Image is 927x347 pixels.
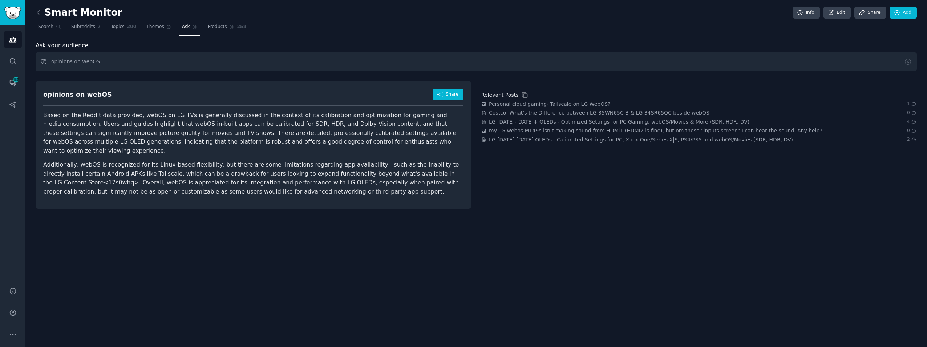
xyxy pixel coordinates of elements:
a: Add [890,7,917,19]
span: 1 [907,101,917,107]
a: Personal cloud gaming- Tailscale on LG WebOS? [489,100,611,108]
div: Relevant Posts [481,91,518,99]
p: Based on the Reddit data provided, webOS on LG TVs is generally discussed in the context of its c... [43,111,463,156]
a: LG [DATE]-[DATE] OLEDs - Calibrated Settings for PC, Xbox One/Series X|S, PS4/PS5 and webOS/Movie... [489,136,793,144]
span: Themes [146,24,164,30]
span: 2 [907,136,917,143]
span: 483 [13,77,19,82]
a: Share [854,7,886,19]
div: opinions on webOS [43,90,112,99]
a: LG [DATE]-[DATE]+ OLEDs - Optimized Settings for PC Gaming, webOS/Movies & More (SDR, HDR, DV) [489,118,749,126]
input: Ask this audience a question... [36,52,917,71]
a: Ask [179,21,200,36]
span: 0 [907,110,917,116]
a: Costco: What's the Difference between LG 35WN65C-B & LG 34SR65QC beside webOS [489,109,709,117]
a: my LG webos MT49s isn't making sound from HDMi1 (HDMI2 is fine), but om these "inputs screen" I c... [489,127,822,135]
a: Search [36,21,64,36]
a: Subreddits7 [69,21,103,36]
span: Search [38,24,53,30]
a: Topics200 [108,21,139,36]
h2: Smart Monitor [36,7,122,19]
a: Products258 [205,21,249,36]
span: Products [208,24,227,30]
a: 483 [4,74,22,92]
a: Info [793,7,820,19]
span: Ask your audience [36,41,89,50]
span: Topics [111,24,124,30]
span: 4 [907,119,917,125]
span: Share [446,91,458,98]
span: Ask [182,24,190,30]
p: Additionally, webOS is recognized for its Linux-based flexibility, but there are some limitations... [43,160,463,196]
span: 258 [237,24,247,30]
button: Share [433,89,463,100]
span: 200 [127,24,137,30]
a: Themes [144,21,174,36]
span: 0 [907,128,917,134]
span: Subreddits [71,24,95,30]
a: Edit [823,7,851,19]
img: GummySearch logo [4,7,21,19]
span: 7 [98,24,101,30]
